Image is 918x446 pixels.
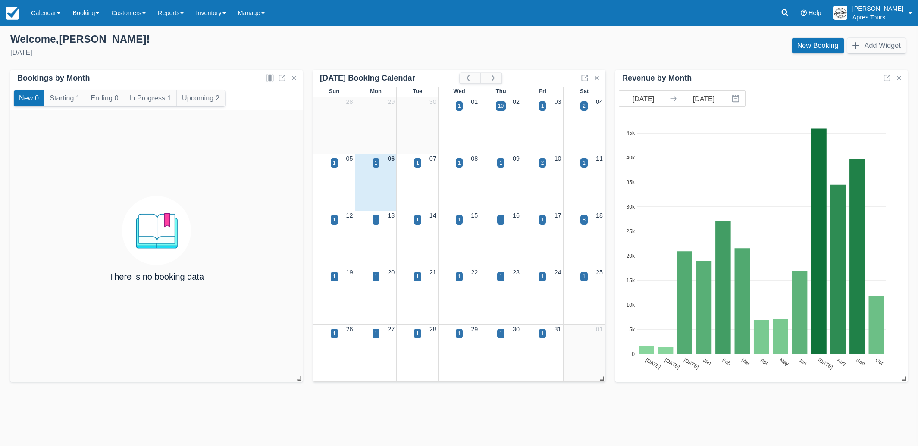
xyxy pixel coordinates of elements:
a: 22 [471,269,478,276]
div: 1 [333,273,336,281]
a: 03 [554,98,561,105]
a: 31 [554,326,561,333]
a: 28 [429,326,436,333]
button: Upcoming 2 [177,90,225,106]
span: Thu [496,88,506,94]
span: Mon [370,88,382,94]
button: Starting 1 [44,90,85,106]
a: 05 [346,155,353,162]
h4: There is no booking data [109,272,204,281]
a: 13 [388,212,395,219]
img: booking.png [122,196,191,265]
div: 1 [458,102,461,110]
a: 08 [471,155,478,162]
span: Sat [580,88,589,94]
a: 21 [429,269,436,276]
div: 1 [458,330,461,337]
div: [DATE] [10,47,452,58]
div: 1 [416,159,419,167]
a: 29 [471,326,478,333]
a: 14 [429,212,436,219]
a: 12 [346,212,353,219]
div: [DATE] Booking Calendar [320,73,460,83]
a: 28 [346,98,353,105]
a: 19 [346,269,353,276]
span: Wed [453,88,465,94]
p: [PERSON_NAME] [852,4,903,13]
div: 1 [333,216,336,224]
div: Revenue by Month [622,73,692,83]
span: Fri [539,88,546,94]
span: Tue [413,88,422,94]
div: 1 [583,159,586,167]
a: 17 [554,212,561,219]
a: 24 [554,269,561,276]
i: Help [801,10,807,16]
div: Welcome , [PERSON_NAME] ! [10,33,452,46]
a: 27 [388,326,395,333]
input: Start Date [619,91,667,106]
div: 1 [499,159,502,167]
img: checkfront-main-nav-mini-logo.png [6,7,19,20]
a: 06 [388,155,395,162]
div: Bookings by Month [17,73,90,83]
p: Apres Tours [852,13,903,22]
span: Sun [329,88,339,94]
a: 04 [596,98,603,105]
a: 29 [388,98,395,105]
div: 1 [375,330,378,337]
a: 18 [596,212,603,219]
div: 1 [499,273,502,281]
a: 15 [471,212,478,219]
div: 1 [375,216,378,224]
div: 1 [458,216,461,224]
div: 1 [416,216,419,224]
div: 8 [583,216,586,224]
button: Add Widget [847,38,906,53]
a: 09 [513,155,520,162]
a: 26 [346,326,353,333]
button: Ending 0 [85,90,123,106]
div: 1 [375,273,378,281]
div: 1 [583,273,586,281]
div: 2 [541,159,544,167]
a: 01 [596,326,603,333]
a: 20 [388,269,395,276]
a: 01 [471,98,478,105]
a: 11 [596,155,603,162]
button: Interact with the calendar and add the check-in date for your trip. [728,91,745,106]
div: 1 [333,159,336,167]
div: 10 [498,102,504,110]
a: 30 [513,326,520,333]
a: 10 [554,155,561,162]
div: 1 [375,159,378,167]
div: 1 [458,273,461,281]
a: 07 [429,155,436,162]
span: Help [808,9,821,16]
div: 1 [541,216,544,224]
a: 02 [513,98,520,105]
a: 25 [596,269,603,276]
button: New 0 [14,90,44,106]
div: 1 [458,159,461,167]
a: 30 [429,98,436,105]
img: A1 [833,6,847,20]
a: 16 [513,212,520,219]
div: 1 [333,330,336,337]
button: In Progress 1 [124,90,176,106]
div: 2 [583,102,586,110]
div: 1 [416,273,419,281]
a: New Booking [792,38,844,53]
div: 1 [416,330,419,337]
div: 1 [541,102,544,110]
a: 23 [513,269,520,276]
div: 1 [541,330,544,337]
div: 1 [499,216,502,224]
div: 1 [541,273,544,281]
input: End Date [680,91,728,106]
div: 1 [499,330,502,337]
